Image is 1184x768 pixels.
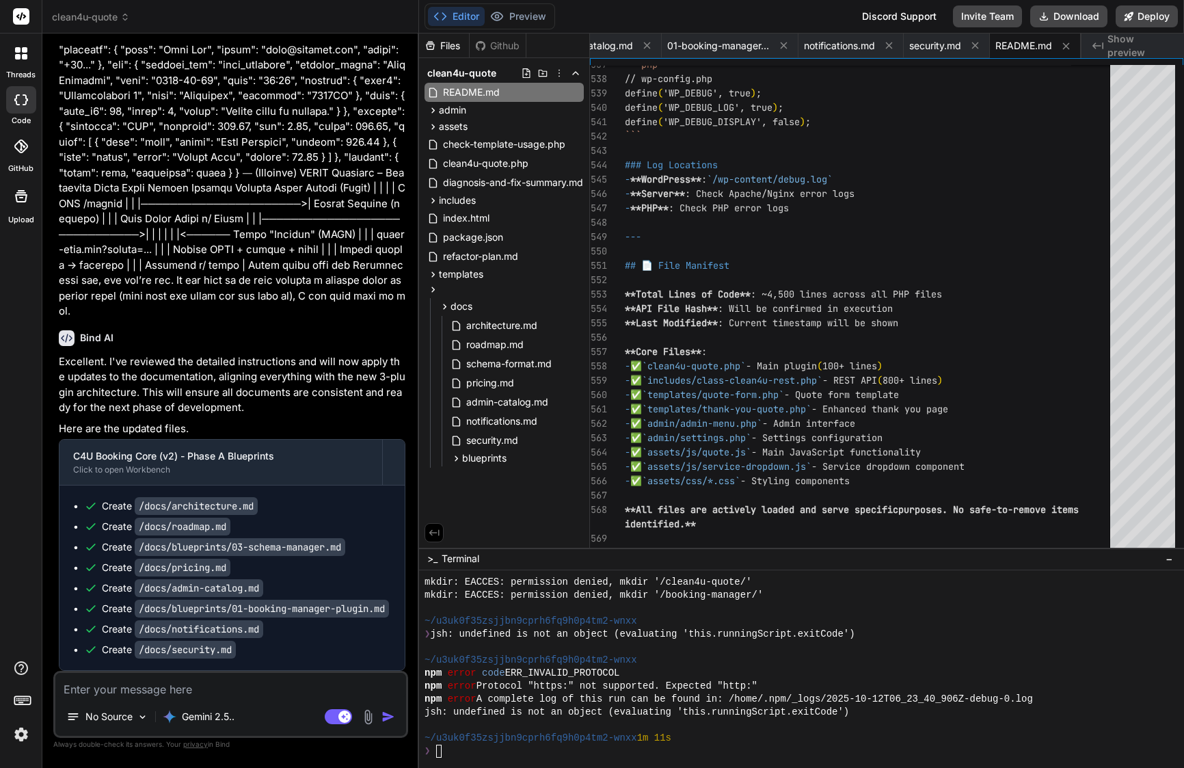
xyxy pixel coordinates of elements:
code: /docs/blueprints/01-booking-manager-plugin.md [135,600,389,618]
span: mkdir: EACCES: permission denied, mkdir '/clean4u-quote/' [425,576,751,589]
div: 547 [590,201,607,215]
span: Protocol "https:" not supported. Expected "http:" [476,680,757,693]
p: Excellent. I've reviewed the detailed instructions and will now apply the updates to the document... [59,354,405,416]
div: Discord Support [854,5,945,27]
span: ✅ [630,475,642,487]
span: `assets/css/*.css` [642,475,740,487]
span: - Main JavaScript functionality [751,446,921,458]
p: Here are the updated files. [59,421,405,437]
span: admin-catalog.md [551,39,633,53]
span: privacy [183,740,208,748]
div: 546 [590,187,607,201]
span: ; [805,116,811,128]
span: - [625,374,630,386]
p: No Source [85,710,133,724]
span: // wp-config.php [625,72,712,85]
span: `assets/js/service-dropdown.js` [642,460,811,473]
label: Upload [8,214,34,226]
span: ## 📄 File Manifest [625,259,729,272]
span: ( [658,87,663,99]
div: 548 [590,215,607,230]
div: 560 [590,388,607,402]
div: 565 [590,460,607,474]
span: : [701,173,707,185]
div: 543 [590,144,607,158]
span: docs [450,300,472,313]
img: settings [10,723,33,746]
span: Show preview [1107,32,1173,59]
span: pricing.md [465,375,515,391]
span: index.html [442,210,491,226]
span: : Check PHP error logs [669,202,789,214]
span: - [625,173,630,185]
span: admin-catalog.md [465,394,550,410]
span: clean4u-quote.php [442,155,530,172]
span: >_ [427,552,438,566]
span: ~/u3uk0f35zsjjbn9cprh6fq9h0p4tm2-wnxx [425,732,637,745]
span: - [625,360,630,372]
span: - Quote form template [784,388,899,401]
span: 'WP_DEBUG_DISPLAY', false [663,116,800,128]
span: ✅ [630,403,642,415]
span: : Current timestamp will be shown [718,317,898,329]
span: code [482,667,505,680]
span: notifications.md [465,413,539,429]
span: blueprints [462,451,507,465]
button: Editor [428,7,485,26]
span: - Service dropdown component [811,460,965,473]
span: ~/u3uk0f35zsjjbn9cprh6fq9h0p4tm2-wnxx [425,654,637,667]
img: Pick Models [137,711,148,723]
span: admin [439,103,466,117]
label: GitHub [8,163,33,174]
span: : [701,345,707,358]
span: 1m 11s [637,732,671,745]
span: `clean4u-quote.php` [642,360,746,372]
div: 553 [590,287,607,302]
span: ✅ [630,374,642,386]
span: README.md [995,39,1052,53]
span: error [448,667,476,680]
h6: Bind AI [80,331,113,345]
img: Gemini 2.5 Pro [163,710,176,724]
span: - [625,388,630,401]
div: 540 [590,101,607,115]
span: security.md [909,39,961,53]
span: ✅ [630,432,642,444]
span: Terminal [442,552,479,566]
span: ✅ [630,388,642,401]
span: - [625,475,630,487]
span: ) [937,374,943,386]
span: 'WP_DEBUG', true [663,87,751,99]
span: - [625,460,630,473]
span: `admin/settings.php` [642,432,751,444]
span: - Settings configuration [751,432,883,444]
div: Create [102,520,230,533]
span: includes [439,194,476,207]
div: 561 [590,402,607,416]
code: /docs/notifications.md [135,620,263,638]
div: 538 [590,72,607,86]
span: diagnosis-and-fix-summary.md [442,174,584,191]
span: ( [658,116,663,128]
div: 557 [590,345,607,359]
div: Create [102,643,236,657]
div: 558 [590,359,607,373]
span: : ~4,500 lines across all PHP files [751,288,942,300]
span: - Admin interface [762,417,855,429]
span: purposes. No safe-to-remove items [898,503,1079,516]
div: C4U Booking Core (v2) - Phase A Blueprints [73,449,368,463]
code: /docs/blueprints/03-schema-manager.md [135,538,345,556]
span: ### Log Locations [625,159,718,171]
span: architecture.md [465,317,539,334]
div: 542 [590,129,607,144]
div: 551 [590,259,607,273]
code: /docs/security.md [135,641,236,659]
span: `templates/thank-you-quote.php` [642,403,811,415]
span: ❯ [425,628,430,641]
div: 549 [590,230,607,244]
span: error [448,693,476,706]
span: ; [778,101,783,114]
span: A complete log of this run can be found in: /home/.npm/_logs/2025-10-12T06_23_40_906Z-debug-0.log [476,693,1033,706]
div: 541 [590,115,607,129]
span: : Will be confirmed in execution [718,302,893,315]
